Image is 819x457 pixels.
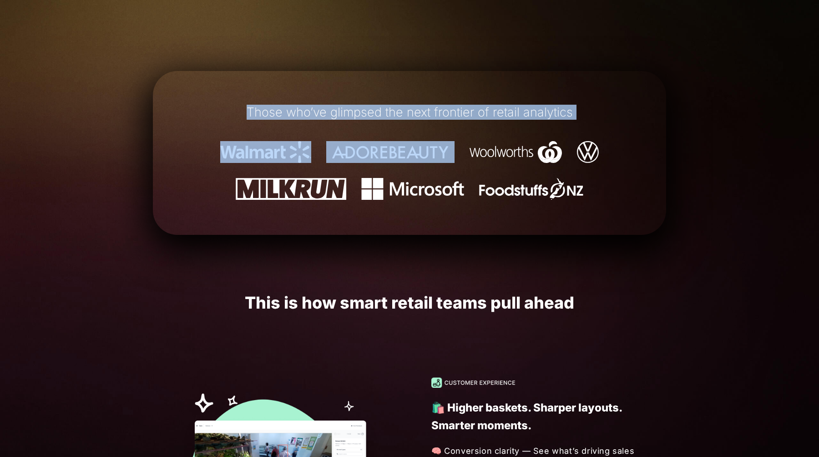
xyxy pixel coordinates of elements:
img: Walmart [220,141,311,163]
img: Milkrun [236,178,347,200]
h1: This is how smart retail teams pull ahead [153,294,666,312]
img: Microsoft [361,178,464,200]
img: Volkswagen [577,141,599,163]
img: Foodstuffs NZ [479,178,584,200]
p: 🛍️ Higher baskets. Sharper layouts. Smarter moments. [431,399,655,434]
img: Woolworths [470,141,562,163]
h1: Those who’ve glimpsed the next frontier of retail analytics [180,106,639,119]
img: Adore Beauty [326,141,454,163]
